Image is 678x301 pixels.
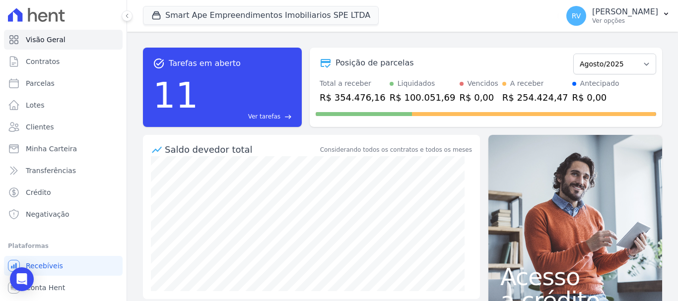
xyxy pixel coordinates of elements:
[26,57,60,66] span: Contratos
[26,166,76,176] span: Transferências
[143,6,379,25] button: Smart Ape Empreendimentos Imobiliarios SPE LTDA
[26,35,66,45] span: Visão Geral
[4,256,123,276] a: Recebíveis
[320,145,472,154] div: Considerando todos os contratos e todos os meses
[4,139,123,159] a: Minha Carteira
[572,91,619,104] div: R$ 0,00
[26,261,63,271] span: Recebíveis
[558,2,678,30] button: RV [PERSON_NAME] Ver opções
[320,78,386,89] div: Total a receber
[10,267,34,291] div: Open Intercom Messenger
[4,117,123,137] a: Clientes
[4,73,123,93] a: Parcelas
[26,78,55,88] span: Parcelas
[320,91,386,104] div: R$ 354.476,16
[248,112,280,121] span: Ver tarefas
[4,182,123,202] a: Crédito
[502,91,568,104] div: R$ 254.424,47
[390,91,456,104] div: R$ 100.051,69
[468,78,498,89] div: Vencidos
[153,58,165,69] span: task_alt
[165,143,318,156] div: Saldo devedor total
[460,91,498,104] div: R$ 0,00
[592,17,658,25] p: Ver opções
[398,78,435,89] div: Liquidados
[169,58,241,69] span: Tarefas em aberto
[592,7,658,17] p: [PERSON_NAME]
[4,204,123,224] a: Negativação
[580,78,619,89] div: Antecipado
[26,100,45,110] span: Lotes
[4,30,123,50] a: Visão Geral
[26,283,65,293] span: Conta Hent
[500,265,650,289] span: Acesso
[510,78,544,89] div: A receber
[26,144,77,154] span: Minha Carteira
[203,112,292,121] a: Ver tarefas east
[4,278,123,298] a: Conta Hent
[26,209,69,219] span: Negativação
[153,69,199,121] div: 11
[4,52,123,71] a: Contratos
[572,12,581,19] span: RV
[284,113,292,120] span: east
[8,240,119,252] div: Plataformas
[26,187,51,197] span: Crédito
[4,95,123,115] a: Lotes
[336,57,414,69] div: Posição de parcelas
[4,161,123,181] a: Transferências
[26,122,54,132] span: Clientes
